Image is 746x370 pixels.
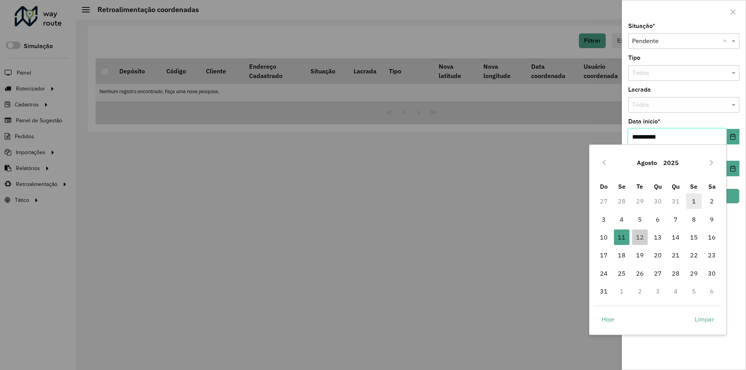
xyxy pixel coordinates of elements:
td: 4 [613,210,631,228]
span: 28 [668,266,683,281]
span: 6 [650,212,666,227]
span: 27 [650,266,666,281]
td: 1 [613,282,631,300]
td: 9 [703,210,721,228]
span: 19 [632,247,648,263]
button: Limpar [688,311,721,327]
td: 27 [595,192,613,210]
td: 31 [595,282,613,300]
td: 6 [649,210,667,228]
label: Situação [628,21,655,31]
td: 4 [667,282,685,300]
td: 2 [703,192,721,210]
td: 1 [685,192,703,210]
td: 24 [595,264,613,282]
td: 10 [595,228,613,246]
span: Hoje [601,314,614,324]
td: 21 [667,246,685,264]
td: 28 [613,192,631,210]
td: 31 [667,192,685,210]
button: Next Month [705,156,718,169]
button: Choose Date [727,161,739,176]
span: 15 [686,229,702,245]
span: 16 [704,229,720,245]
span: 20 [650,247,666,263]
span: 25 [614,266,629,281]
span: 11 [614,229,629,245]
td: 7 [667,210,685,228]
span: 13 [650,229,666,245]
td: 19 [631,246,648,264]
span: 23 [704,247,720,263]
td: 13 [649,228,667,246]
span: 30 [704,266,720,281]
button: Choose Month [634,153,660,172]
button: Choose Year [660,153,682,172]
span: 2 [704,193,720,209]
span: 1 [686,193,702,209]
label: Lacrada [628,85,651,94]
td: 11 [613,228,631,246]
span: Limpar [695,314,714,324]
td: 30 [703,264,721,282]
td: 18 [613,246,631,264]
span: 3 [596,212,612,227]
td: 29 [685,264,703,282]
td: 16 [703,228,721,246]
td: 25 [613,264,631,282]
span: 29 [686,266,702,281]
td: 12 [631,228,648,246]
td: 5 [685,282,703,300]
span: 7 [668,212,683,227]
td: 5 [631,210,648,228]
button: Choose Date [727,129,739,144]
td: 15 [685,228,703,246]
td: 8 [685,210,703,228]
span: 10 [596,229,612,245]
span: 17 [596,247,612,263]
span: Clear all [723,36,730,46]
button: Previous Month [598,156,610,169]
span: 24 [596,266,612,281]
td: 20 [649,246,667,264]
label: Data início [628,117,660,126]
td: 3 [649,282,667,300]
span: 12 [632,229,648,245]
td: 30 [649,192,667,210]
span: Sa [708,182,716,190]
td: 27 [649,264,667,282]
span: 31 [596,283,612,299]
span: Se [618,182,626,190]
span: 14 [668,229,683,245]
span: Qu [654,182,662,190]
label: Tipo [628,53,640,63]
span: Te [636,182,643,190]
td: 14 [667,228,685,246]
span: 26 [632,266,648,281]
span: Do [600,182,608,190]
span: 22 [686,247,702,263]
td: 22 [685,246,703,264]
td: 28 [667,264,685,282]
td: 2 [631,282,648,300]
span: 18 [614,247,629,263]
div: Choose Date [589,144,727,335]
span: 21 [668,247,683,263]
span: Qu [672,182,680,190]
span: Se [690,182,697,190]
td: 6 [703,282,721,300]
span: 8 [686,212,702,227]
span: 5 [632,212,648,227]
td: 26 [631,264,648,282]
button: Hoje [595,311,621,327]
td: 17 [595,246,613,264]
td: 3 [595,210,613,228]
span: 9 [704,212,720,227]
span: 4 [614,212,629,227]
td: 23 [703,246,721,264]
td: 29 [631,192,648,210]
